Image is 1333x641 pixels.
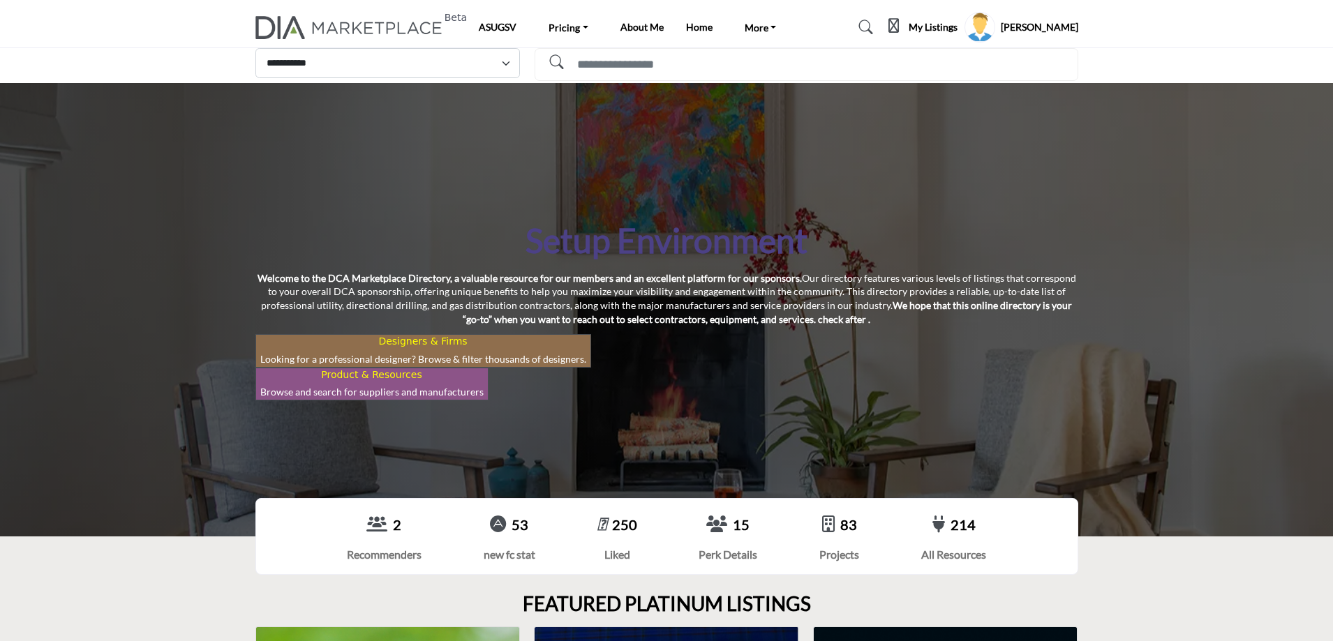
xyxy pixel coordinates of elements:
div: My Listings [888,19,958,36]
a: 250 [612,516,637,533]
a: About Me [620,21,664,33]
strong: Welcome to the DCA Marketplace Directory, a valuable resource for our members and an excellent pl... [258,272,802,284]
h2: Designers & Firms [260,335,586,347]
i: Go to Liked [597,513,606,534]
div: All Resources [921,546,986,563]
h2: FEATURED PLATINUM LISTINGS [523,592,811,616]
input: Search Solutions [535,48,1078,81]
div: Perk Details [699,546,757,563]
h1: Setup Environment [526,219,807,262]
h6: Beta [445,12,467,24]
a: 53 [512,516,528,533]
a: Home [686,21,713,33]
button: Show hide supplier dropdown [965,12,995,43]
p: Looking for a professional designer? Browse & filter thousands of designers. [260,352,586,366]
h5: My Listings [909,21,958,33]
img: Site Logo [255,16,450,39]
a: 15 [733,516,750,533]
p: Our directory features various levels of listings that correspond to your overall DCA sponsorship... [255,271,1078,326]
a: Beta [255,16,450,39]
a: More [735,17,787,37]
h2: Product & Resources [260,369,484,381]
strong: We hope that this online directory is your “go-to” when you want to reach out to select contracto... [463,299,1072,325]
a: View Recommenders [366,515,387,534]
p: Browse and search for suppliers and manufacturers [260,385,484,399]
h5: [PERSON_NAME] [1001,20,1078,34]
div: Recommenders [347,546,422,563]
div: Projects [819,546,859,563]
button: Product & Resources Browse and search for suppliers and manufacturers [255,368,489,400]
a: Search [846,16,881,39]
button: Designers & Firms Looking for a professional designer? Browse & filter thousands of designers. [255,334,591,367]
div: Liked [597,546,637,563]
div: new fc stat [484,546,535,563]
a: 214 [951,516,976,533]
a: Pricing [539,17,598,37]
select: Select Listing Type Dropdown [255,48,520,78]
a: 2 [393,516,401,533]
a: ASUGSV [479,21,516,33]
a: 83 [840,516,857,533]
